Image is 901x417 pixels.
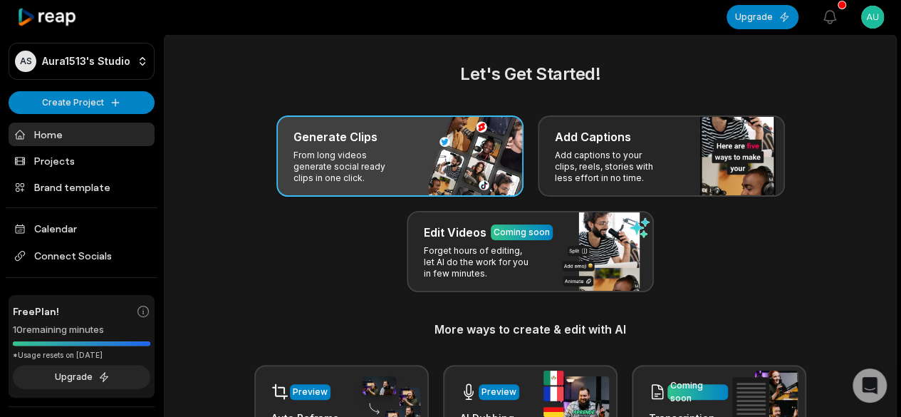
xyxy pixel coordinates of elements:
[9,149,155,173] a: Projects
[293,150,404,184] p: From long videos generate social ready clips in one click.
[15,51,36,72] div: AS
[424,245,534,279] p: Forget hours of editing, let AI do the work for you in few minutes.
[9,123,155,146] a: Home
[9,175,155,199] a: Brand template
[424,224,486,241] h3: Edit Videos
[726,5,798,29] button: Upgrade
[13,365,150,389] button: Upgrade
[182,321,879,338] h3: More ways to create & edit with AI
[42,55,130,68] p: Aura1513's Studio
[293,386,328,398] div: Preview
[13,323,150,337] div: 10 remaining minutes
[13,350,150,361] div: *Usage resets on [DATE]
[182,61,879,87] h2: Let's Get Started!
[9,217,155,240] a: Calendar
[853,369,887,403] div: Open Intercom Messenger
[670,379,725,405] div: Coming soon
[494,226,550,239] div: Coming soon
[9,91,155,114] button: Create Project
[9,243,155,269] span: Connect Socials
[13,304,59,319] span: Free Plan!
[293,128,377,145] h3: Generate Clips
[481,386,516,398] div: Preview
[555,128,631,145] h3: Add Captions
[555,150,665,184] p: Add captions to your clips, reels, stories with less effort in no time.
